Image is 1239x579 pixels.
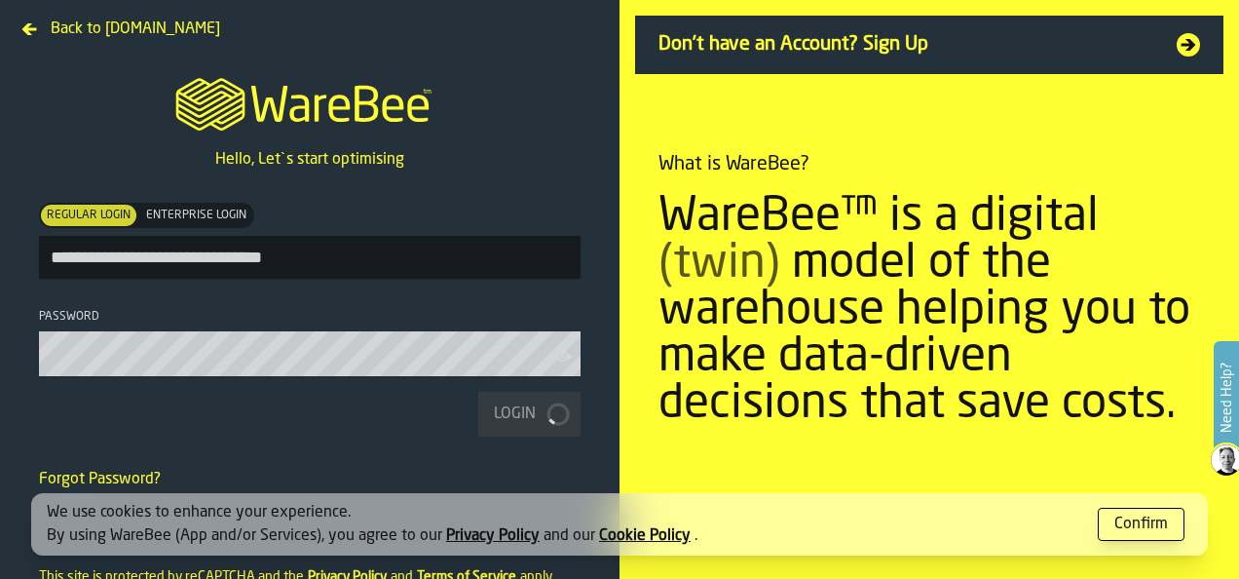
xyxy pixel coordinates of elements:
span: Don't have an Account? Sign Up [658,31,1153,58]
label: button-switch-multi-Enterprise Login [138,203,254,228]
span: Enterprise Login [142,207,250,224]
p: Hello, Let`s start optimising [215,148,404,172]
span: (twin) [658,241,780,288]
label: button-toolbar-[object Object] [39,203,581,279]
div: WareBee™ is a digital model of the warehouse helping you to make data-driven decisions that save ... [658,194,1200,428]
label: button-switch-multi-Regular Login [39,203,138,228]
input: button-toolbar-[object Object] [39,236,581,279]
a: Cookie Policy [599,528,691,544]
button: button- [1098,508,1184,541]
input: button-toolbar-Password [39,331,581,376]
a: Don't have an Account? Sign Up [635,16,1223,74]
div: We use cookies to enhance your experience. By using WareBee (App and/or Services), you agree to o... [47,501,1082,548]
span: Regular Login [43,207,134,224]
div: Login [486,403,544,426]
div: alert-[object Object] [31,493,1208,556]
div: Confirm [1114,513,1168,536]
div: What is WareBee? [658,151,809,178]
label: button-toolbar-Password [39,310,581,376]
a: logo-header [158,55,461,148]
div: thumb [41,205,136,226]
button: button-Login [478,392,581,437]
button: button-toolbar-Password [553,347,577,367]
a: Privacy Policy [446,528,540,544]
label: Need Help? [1216,343,1237,452]
span: Back to [DOMAIN_NAME] [51,18,220,41]
div: thumb [140,205,252,226]
a: Back to [DOMAIN_NAME] [16,16,228,31]
div: Password [39,310,581,324]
